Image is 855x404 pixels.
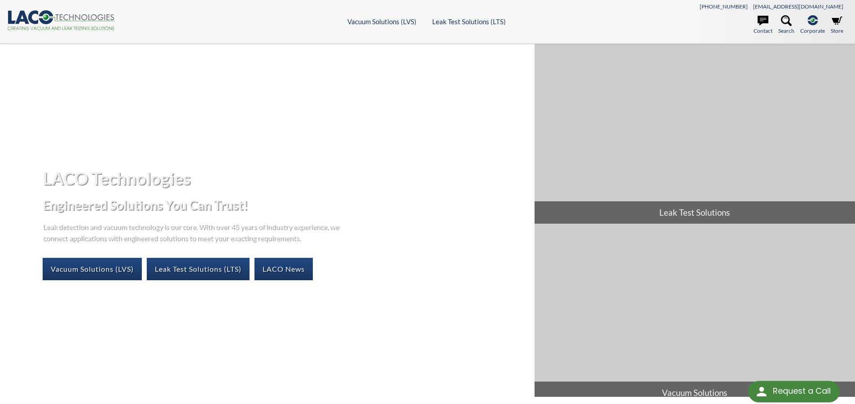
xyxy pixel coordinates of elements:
a: Vacuum Solutions [535,224,855,404]
a: Store [831,15,843,35]
div: Request a Call [773,381,831,401]
a: [PHONE_NUMBER] [700,3,748,10]
a: Leak Test Solutions (LTS) [147,258,250,280]
a: Search [778,15,794,35]
p: Leak detection and vacuum technology is our core. With over 45 years of industry experience, we c... [43,221,343,243]
a: LACO News [254,258,313,280]
span: Vacuum Solutions [535,382,855,404]
span: Leak Test Solutions [535,201,855,224]
a: Vacuum Solutions (LVS) [43,258,142,280]
a: Leak Test Solutions (LTS) [432,17,506,26]
h2: Engineered Solutions You Can Trust! [43,197,527,213]
a: Contact [754,15,772,35]
a: Leak Test Solutions [535,44,855,224]
h1: LACO Technologies [43,167,527,189]
span: Corporate [800,26,825,35]
a: [EMAIL_ADDRESS][DOMAIN_NAME] [753,3,843,10]
a: Vacuum Solutions (LVS) [347,17,417,26]
img: round button [754,384,769,399]
div: Request a Call [748,381,840,402]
